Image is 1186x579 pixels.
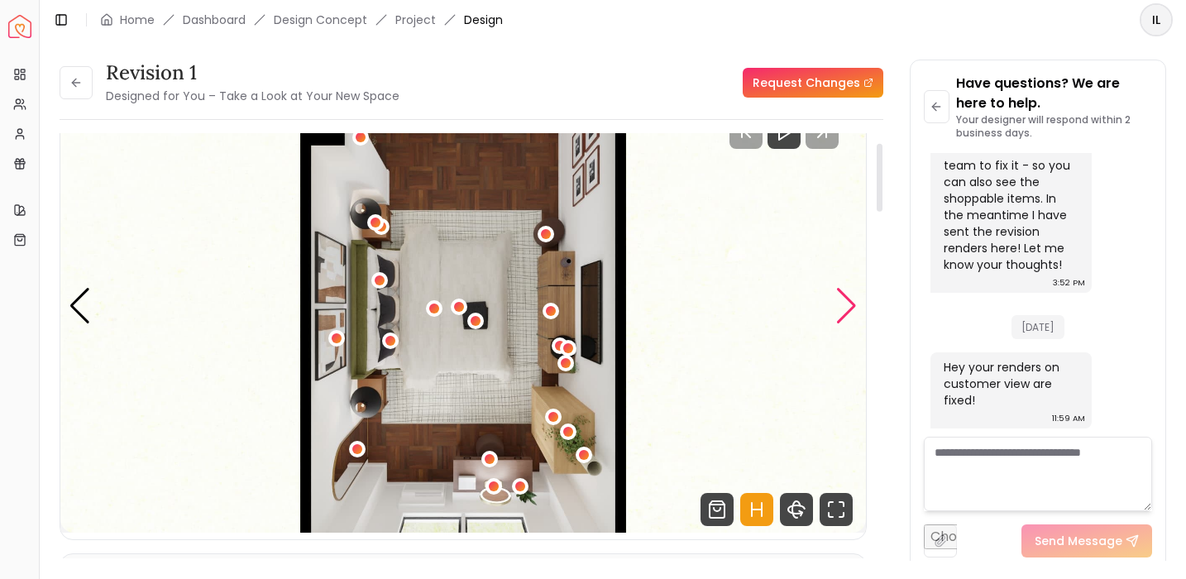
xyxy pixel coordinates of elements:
span: IL [1141,5,1171,35]
svg: Fullscreen [820,493,853,526]
div: Hey your renders on customer view are fixed! [944,359,1075,409]
span: [DATE] [1011,315,1064,339]
button: IL [1140,3,1173,36]
li: Design Concept [274,12,367,28]
img: Spacejoy Logo [8,15,31,38]
a: Home [120,12,155,28]
div: 5 / 5 [60,79,866,533]
p: Your designer will respond within 2 business days. [956,113,1152,140]
h3: Revision 1 [106,60,399,86]
div: Hey [PERSON_NAME]- I have alerted our tech team to fix it - so you can also see the shoppable ite... [944,124,1075,273]
a: Dashboard [183,12,246,28]
svg: Hotspots Toggle [740,493,773,526]
a: Spacejoy [8,15,31,38]
nav: breadcrumb [100,12,503,28]
div: Carousel [60,79,866,533]
div: Next slide [835,288,858,324]
p: Have questions? We are here to help. [956,74,1152,113]
span: Design [464,12,503,28]
svg: Shop Products from this design [701,493,734,526]
a: Request Changes [743,68,883,98]
img: Design Render 5 [60,79,866,533]
div: 11:59 AM [1052,410,1085,427]
a: Project [395,12,436,28]
div: Previous slide [69,288,91,324]
svg: 360 View [780,493,813,526]
small: Designed for You – Take a Look at Your New Space [106,88,399,104]
div: 3:52 PM [1053,275,1085,291]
